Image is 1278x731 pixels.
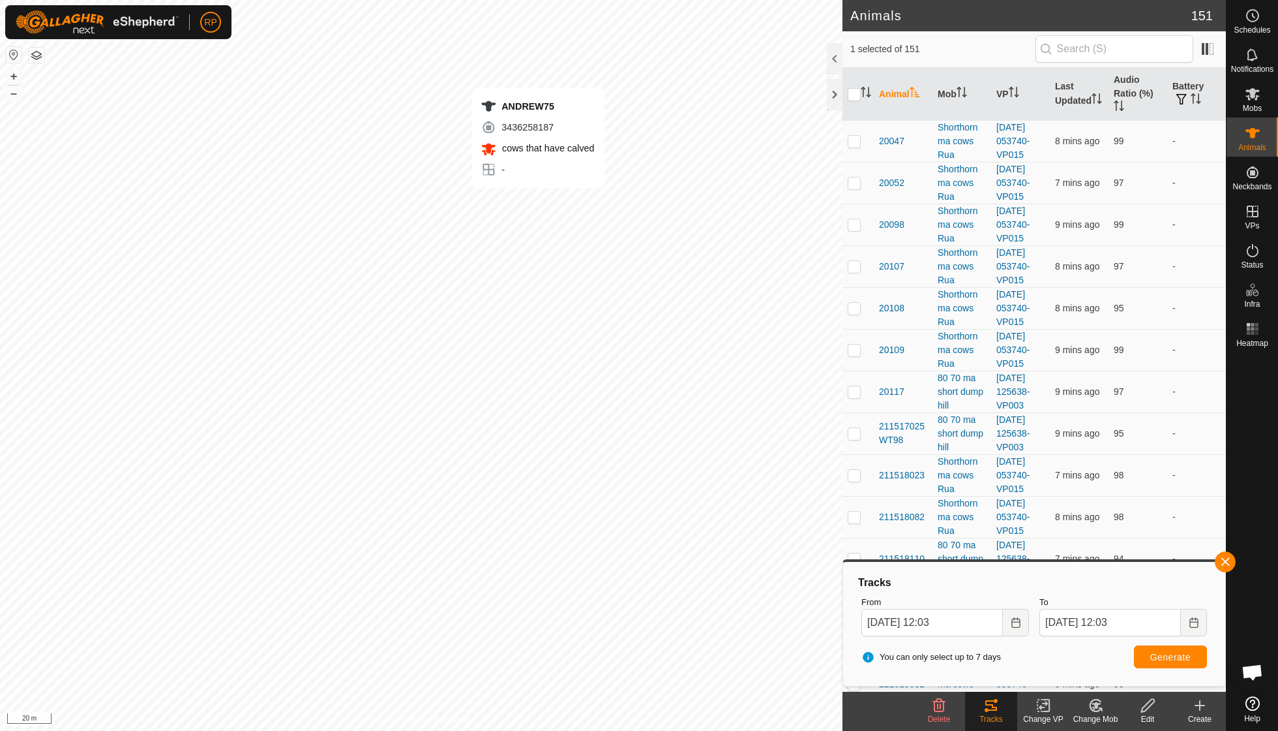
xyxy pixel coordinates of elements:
span: Neckbands [1232,183,1271,191]
th: Last Updated [1050,68,1108,121]
span: 4 Sep 2025 at 11:54 AM [1055,428,1099,439]
p-sorticon: Activate to sort [861,89,871,99]
div: Shorthorn ma cows Rua [938,204,986,245]
span: 20109 [879,343,904,357]
span: 4 Sep 2025 at 11:54 AM [1055,136,1099,146]
div: Change VP [1017,713,1069,725]
div: Shorthorn ma cows Rua [938,288,986,329]
td: - [1167,204,1226,245]
a: [DATE] 125638-VP003 [996,540,1030,578]
span: 4 Sep 2025 at 11:54 AM [1055,261,1099,272]
span: Animals [1238,144,1266,151]
span: 4 Sep 2025 at 11:55 AM [1055,553,1099,564]
a: [DATE] 053740-VP015 [996,122,1030,160]
span: cows that have calved [499,143,594,153]
div: Shorthorn ma cows Rua [938,455,986,496]
span: 4 Sep 2025 at 11:54 AM [1055,303,1099,313]
input: Search (S) [1035,35,1193,63]
div: Tracks [965,713,1017,725]
label: From [861,596,1029,609]
td: - [1167,412,1226,454]
th: Audio Ratio (%) [1108,68,1167,121]
span: You can only select up to 7 days [861,651,1001,664]
span: 97 [1114,178,1124,188]
span: 98 [1114,470,1124,480]
span: 211517025WT98 [879,420,927,447]
a: [DATE] 053740-VP015 [996,247,1030,285]
td: - [1167,162,1226,204]
span: 151 [1191,6,1213,25]
div: Create [1174,713,1226,725]
div: - [481,162,594,178]
td: - [1167,245,1226,287]
div: 80 70 ma short dump hill [938,413,986,454]
span: 20117 [879,385,904,399]
a: [DATE] 053740-VP015 [996,289,1030,327]
a: Help [1226,691,1278,728]
div: ANDREW75 [481,99,594,114]
td: - [1167,538,1226,580]
button: Reset Map [6,47,22,63]
th: Mob [932,68,991,121]
a: [DATE] 125638-VP003 [996,373,1030,411]
a: [DATE] 053740-VP015 [996,206,1030,243]
span: 4 Sep 2025 at 11:54 AM [1055,345,1099,355]
a: Contact Us [434,714,473,726]
span: 98 [1114,679,1124,689]
span: VPs [1245,222,1259,230]
a: [DATE] 125638-VP003 [996,414,1030,452]
div: Change Mob [1069,713,1122,725]
a: [DATE] 053740-VP015 [996,498,1030,536]
a: Privacy Policy [370,714,419,726]
span: Help [1244,715,1260,723]
td: - [1167,496,1226,538]
span: Delete [928,715,951,724]
span: Status [1241,261,1263,269]
div: 80 70 ma short dump hill [938,371,986,412]
td: - [1167,287,1226,329]
span: 98 [1114,512,1124,522]
button: Choose Date [1003,609,1029,636]
span: 95 [1114,428,1124,439]
span: 97 [1114,261,1124,272]
img: Gallagher Logo [16,10,179,34]
span: 211518110 [879,552,925,566]
th: Battery [1167,68,1226,121]
span: Schedules [1234,26,1270,34]
td: - [1167,454,1226,496]
span: 95 [1114,303,1124,313]
p-sorticon: Activate to sort [1092,95,1102,106]
span: 4 Sep 2025 at 11:55 AM [1055,470,1099,480]
td: - [1167,329,1226,371]
span: 4 Sep 2025 at 11:54 AM [1055,512,1099,522]
span: 20108 [879,302,904,315]
button: Map Layers [29,48,44,63]
span: Mobs [1243,104,1262,112]
p-sorticon: Activate to sort [910,89,920,99]
td: - [1167,371,1226,412]
div: Shorthorn ma cows Rua [938,163,986,204]
button: Generate [1134,645,1207,668]
label: To [1039,596,1207,609]
p-sorticon: Activate to sort [1009,89,1019,99]
a: [DATE] 053740-VP015 [996,164,1030,202]
span: 94 [1114,553,1124,564]
span: 99 [1114,345,1124,355]
span: Generate [1150,652,1191,662]
span: 20098 [879,218,904,232]
span: 99 [1114,136,1124,146]
span: 97 [1114,386,1124,397]
p-sorticon: Activate to sort [1191,95,1201,106]
span: 99 [1114,219,1124,230]
div: Edit [1122,713,1174,725]
span: Notifications [1231,65,1273,73]
a: [DATE] 053740-VP015 [996,456,1030,494]
span: Infra [1244,300,1260,308]
p-sorticon: Activate to sort [957,89,967,99]
span: 4 Sep 2025 at 11:55 AM [1055,178,1099,188]
button: – [6,86,22,101]
span: 4 Sep 2025 at 11:53 AM [1055,386,1099,397]
button: Choose Date [1181,609,1207,636]
div: Shorthorn ma cows Rua [938,497,986,538]
span: 4 Sep 2025 at 11:54 AM [1055,679,1099,689]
